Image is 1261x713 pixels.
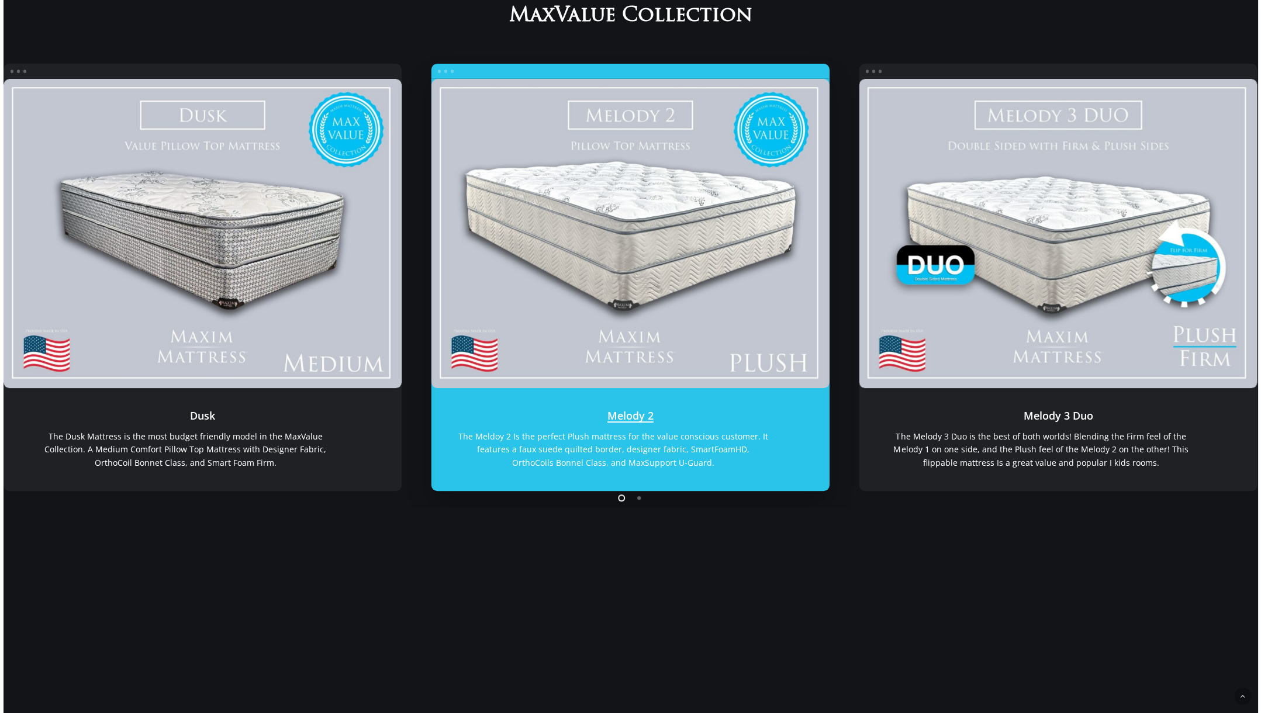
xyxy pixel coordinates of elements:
[631,489,648,506] li: Page dot 2
[509,5,616,29] span: MaxValue
[613,489,631,506] li: Page dot 1
[503,3,758,29] h2: MaxValue Collection
[1234,688,1251,705] a: Back to top
[622,5,752,29] span: Collection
